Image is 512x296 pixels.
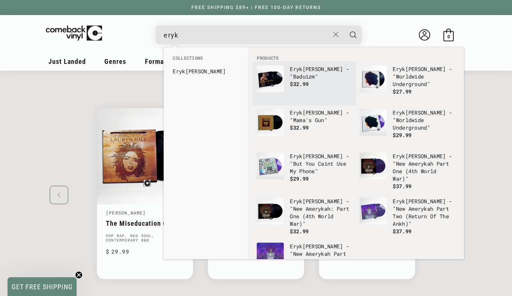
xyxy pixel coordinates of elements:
a: Erykah Badu - "But You Caint Use My Phone" Eryk[PERSON_NAME] - "But You Caint Use My Phone" $29.99 [257,153,352,189]
span: Just Landed [48,57,86,65]
span: GET FREE SHIPPING [12,283,73,291]
a: Erykah Badu - "Worldwide Underground" Eryk[PERSON_NAME] - "Worldwide Underground" $29.99 [360,109,455,145]
a: The Miseducation Of [PERSON_NAME] [106,219,184,227]
span: 0 [447,34,450,39]
li: products: Erykah Badu - "New Amerykah: Part One (4th World War)" [253,194,356,239]
li: products: Erykah Badu - "New Amerykah Part Two (Return Of The Ankh)" [356,194,459,239]
b: Eryk [290,243,302,250]
div: GET FREE SHIPPINGClose teaser [8,277,77,296]
p: [PERSON_NAME] - "Baduizm" [290,65,352,80]
div: Collections [164,47,248,81]
img: Erykah Badu - "New Amerykah Part Two (Return Of The Ankh)" [360,198,387,225]
span: $37.99 [393,228,411,235]
b: Eryk [393,65,405,72]
a: Erykah Badu - "New Amerykah Part Two: Return of the Ankh" Eryk[PERSON_NAME] - "New Amerykah Part ... [257,243,352,280]
a: Erykah Badu - "New Amerykah Part Two (Return Of The Ankh)" Eryk[PERSON_NAME] - "New Amerykah Part... [360,198,455,235]
span: Formats [145,57,170,65]
a: FREE SHIPPING $89+ | FREE 100-DAY RETURNS [184,5,328,10]
b: eryk [312,205,324,212]
li: products: Erykah Badu - "Worldwide Underground" [356,62,459,105]
li: products: Erykah Badu - "Worldwide Underground" [356,105,459,149]
b: eryk [312,250,324,257]
p: [PERSON_NAME] - "New Am ah Part Two (Return Of The Ankh)" [393,198,455,228]
li: Collections [169,55,242,65]
li: products: Erykah Badu - "New Amerykah Part Two: Return of the Ankh" [253,239,356,284]
div: Search [155,26,362,44]
b: eryk [415,205,427,212]
button: Close teaser [75,271,83,279]
a: Eryk[PERSON_NAME] [173,68,239,75]
p: [PERSON_NAME] - "Worldwide Underground" [393,109,455,131]
a: Erykah Badu - "New Amerykah: Part One (4th World War)" Eryk[PERSON_NAME] - "New Amerykah: Part On... [257,198,352,235]
li: collections: Erykah Badu [169,65,242,77]
input: When autocomplete results are available use up and down arrows to review and enter to select [164,27,329,43]
b: Eryk [173,68,185,75]
span: $32.99 [290,228,309,235]
li: Products [253,55,459,62]
p: [PERSON_NAME] - "Mama's Gun" [290,109,352,124]
b: Eryk [290,153,302,160]
button: Search [344,26,363,44]
p: [PERSON_NAME] - "New Am ah: Part One (4th World War)" [290,198,352,228]
img: Erykah Badu - "New Amerykah Part Two: Return of the Ankh" [257,243,284,270]
li: products: Erykah Badu - "But You Caint Use My Phone" [253,149,356,192]
span: $32.99 [290,80,309,88]
a: Erykah Badu - "Baduizm" Eryk[PERSON_NAME] - "Baduizm" $32.99 [257,65,352,101]
div: Products [248,47,464,259]
img: Erykah Badu - "New Amerykah: Part One (4th World War)" [257,198,284,225]
b: Eryk [393,153,405,160]
li: products: Erykah Badu - "Mama's Gun" [253,105,356,149]
span: $32.99 [290,124,309,131]
span: $29.99 [290,175,309,182]
li: 1 / 6 [97,108,193,279]
a: Erykah Badu - "Mama's Gun" Eryk[PERSON_NAME] - "Mama's Gun" $32.99 [257,109,352,145]
img: Erykah Badu - "But You Caint Use My Phone" [257,153,284,180]
img: Erykah Badu - "New Amerykah Part One (4th World War)" [360,153,387,180]
b: Eryk [290,198,302,205]
span: $27.99 [393,88,411,95]
p: [PERSON_NAME] - "But You Caint Use My Phone" [290,153,352,175]
p: [PERSON_NAME] - "New Am ah Part Two: Return of the Ankh" [290,243,352,273]
b: Eryk [393,109,405,116]
span: Genres [104,57,126,65]
a: Erykah Badu - "New Amerykah Part One (4th World War)" Eryk[PERSON_NAME] - "New Amerykah Part One ... [360,153,455,190]
b: Eryk [393,198,405,205]
li: products: Erykah Badu - "New Amerykah Part One (4th World War)" [356,149,459,194]
p: [PERSON_NAME] - "New Am ah Part One (4th World War)" [393,153,455,183]
a: [PERSON_NAME] [106,210,146,216]
b: Eryk [290,109,302,116]
img: Erykah Badu - "Worldwide Underground" [360,65,387,92]
li: products: Erykah Badu - "Baduizm" [253,62,356,105]
b: eryk [415,160,427,167]
b: Eryk [290,65,302,72]
p: [PERSON_NAME] - "Worldwide Underground" [393,65,455,88]
img: Erykah Badu - "Worldwide Underground" [360,109,387,136]
button: Close [329,26,343,43]
img: Erykah Badu - "Mama's Gun" [257,109,284,136]
img: Erykah Badu - "Baduizm" [257,65,284,92]
span: $37.99 [393,183,411,190]
a: Erykah Badu - "Worldwide Underground" Eryk[PERSON_NAME] - "Worldwide Underground" $27.99 [360,65,455,101]
span: $29.99 [393,131,411,139]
